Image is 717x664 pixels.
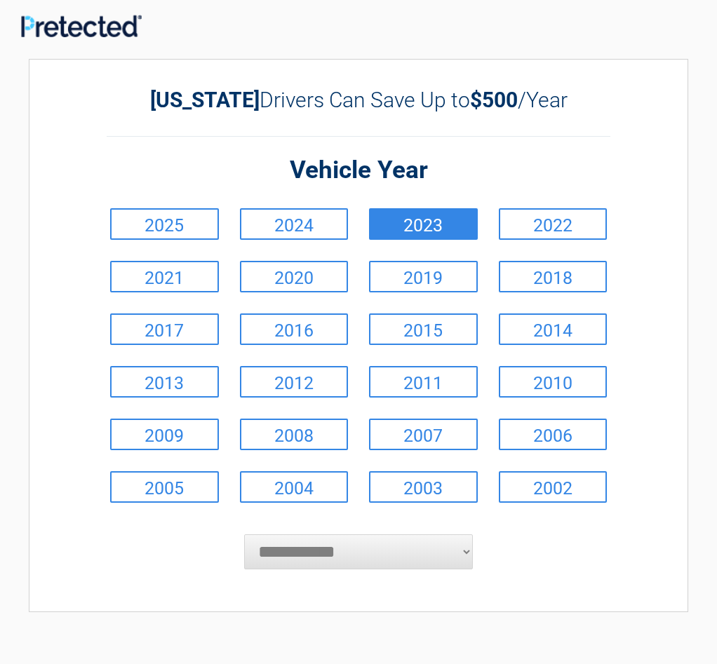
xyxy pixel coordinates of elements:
a: 2009 [110,419,219,450]
h2: Vehicle Year [107,154,610,187]
a: 2013 [110,366,219,398]
a: 2012 [240,366,349,398]
a: 2003 [369,471,478,503]
a: 2010 [499,366,608,398]
b: $500 [470,88,518,112]
b: [US_STATE] [150,88,260,112]
a: 2018 [499,261,608,292]
a: 2005 [110,471,219,503]
a: 2006 [499,419,608,450]
a: 2024 [240,208,349,240]
a: 2019 [369,261,478,292]
a: 2002 [499,471,608,503]
a: 2021 [110,261,219,292]
a: 2020 [240,261,349,292]
a: 2016 [240,313,349,345]
a: 2022 [499,208,608,240]
a: 2015 [369,313,478,345]
a: 2007 [369,419,478,450]
a: 2023 [369,208,478,240]
h2: Drivers Can Save Up to /Year [107,88,610,112]
a: 2025 [110,208,219,240]
a: 2011 [369,366,478,398]
a: 2008 [240,419,349,450]
img: Main Logo [21,15,142,36]
a: 2017 [110,313,219,345]
a: 2014 [499,313,608,345]
a: 2004 [240,471,349,503]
